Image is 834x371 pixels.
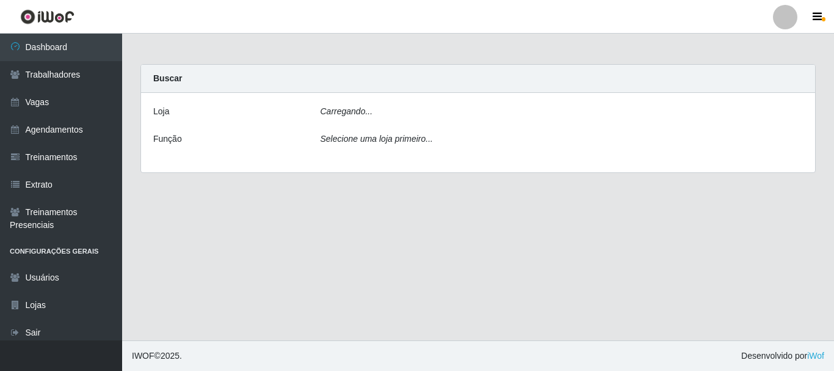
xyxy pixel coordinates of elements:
i: Carregando... [321,106,373,116]
span: IWOF [132,351,154,361]
span: © 2025 . [132,350,182,362]
a: iWof [807,351,824,361]
i: Selecione uma loja primeiro... [321,134,433,144]
span: Desenvolvido por [741,350,824,362]
label: Função [153,133,182,145]
strong: Buscar [153,73,182,83]
label: Loja [153,105,169,118]
img: CoreUI Logo [20,9,74,24]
